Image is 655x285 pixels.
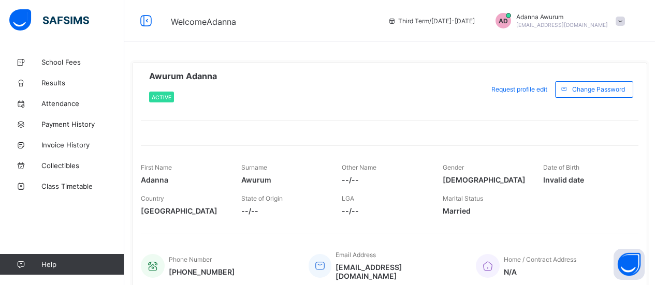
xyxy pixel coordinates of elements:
[336,263,460,280] span: [EMAIL_ADDRESS][DOMAIN_NAME]
[41,79,124,87] span: Results
[141,163,172,171] span: First Name
[614,249,645,280] button: Open asap
[516,22,608,28] span: [EMAIL_ADDRESS][DOMAIN_NAME]
[388,17,475,25] span: session/term information
[152,94,171,100] span: Active
[169,256,212,263] span: Phone Number
[491,85,547,93] span: Request profile edit
[443,163,464,171] span: Gender
[443,175,528,184] span: [DEMOGRAPHIC_DATA]
[342,206,427,215] span: --/--
[41,161,124,170] span: Collectibles
[141,175,226,184] span: Adanna
[499,17,508,25] span: AD
[171,17,236,27] span: Welcome Adanna
[572,85,625,93] span: Change Password
[504,256,576,263] span: Home / Contract Address
[41,120,124,128] span: Payment History
[516,13,608,21] span: Adanna Awurum
[342,194,354,202] span: LGA
[41,58,124,66] span: School Fees
[41,99,124,108] span: Attendance
[41,141,124,149] span: Invoice History
[241,175,326,184] span: Awurum
[342,175,427,184] span: --/--
[485,13,630,28] div: AdannaAwurum
[241,206,326,215] span: --/--
[342,163,376,171] span: Other Name
[504,267,576,276] span: N/A
[543,163,579,171] span: Date of Birth
[141,206,226,215] span: [GEOGRAPHIC_DATA]
[169,267,235,276] span: [PHONE_NUMBER]
[543,175,628,184] span: Invalid date
[241,163,267,171] span: Surname
[149,71,217,81] span: Awurum Adanna
[141,194,164,202] span: Country
[9,9,89,31] img: safsims
[443,206,528,215] span: Married
[241,194,283,202] span: State of Origin
[41,260,124,268] span: Help
[443,194,483,202] span: Marital Status
[336,251,376,259] span: Email Address
[41,182,124,190] span: Class Timetable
